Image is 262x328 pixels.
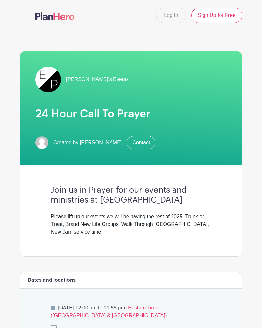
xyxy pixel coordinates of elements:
img: Square%20Logo.png [35,67,61,92]
a: Contact [127,136,155,149]
a: Log In [156,8,186,23]
span: Created by [PERSON_NAME] [53,139,122,146]
a: Sign Up for Free [191,8,242,23]
h3: Join us in Prayer for our events and ministries at [GEOGRAPHIC_DATA] [51,185,211,205]
p: [DATE] 12:00 am to 11:55 pm [51,304,211,319]
h1: 24 Hour Call To Prayer [35,108,227,121]
span: [PERSON_NAME]'s Events [66,76,129,83]
div: Please lift up our events we will be having the rest of 2025. Trunk or Treat, Brand New Life Grou... [51,213,211,236]
img: default-ce2991bfa6775e67f084385cd625a349d9dcbb7a52a09fb2fda1e96e2d18dcdb.png [35,136,48,149]
h6: Dates and locations [28,277,76,283]
img: logo-507f7623f17ff9eddc593b1ce0a138ce2505c220e1c5a4e2b4648c50719b7d32.svg [35,12,75,20]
